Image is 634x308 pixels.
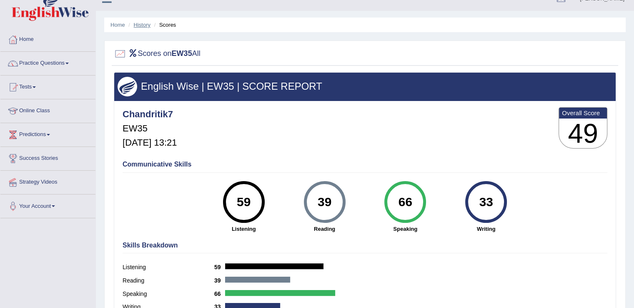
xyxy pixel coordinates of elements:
[562,109,604,116] b: Overall Score
[123,242,607,249] h4: Skills Breakdown
[123,109,177,119] h4: Chandritik7
[228,184,259,220] div: 59
[0,147,95,168] a: Success Stories
[0,171,95,192] a: Strategy Videos
[134,22,150,28] a: History
[123,276,214,285] label: Reading
[208,225,280,233] strong: Listening
[0,76,95,96] a: Tests
[0,52,95,73] a: Practice Questions
[123,124,177,134] h5: EW35
[214,277,225,284] b: 39
[114,48,200,60] h2: Scores on All
[123,161,607,168] h4: Communicative Skills
[118,81,612,92] h3: English Wise | EW35 | SCORE REPORT
[110,22,125,28] a: Home
[172,49,192,58] b: EW35
[123,263,214,272] label: Listening
[0,99,95,120] a: Online Class
[0,28,95,49] a: Home
[369,225,441,233] strong: Speaking
[0,123,95,144] a: Predictions
[288,225,361,233] strong: Reading
[390,184,421,220] div: 66
[123,138,177,148] h5: [DATE] 13:21
[152,21,176,29] li: Scores
[118,77,137,96] img: wings.png
[0,194,95,215] a: Your Account
[450,225,522,233] strong: Writing
[214,290,225,297] b: 66
[123,290,214,298] label: Speaking
[309,184,340,220] div: 39
[559,119,607,149] h3: 49
[214,264,225,270] b: 59
[471,184,501,220] div: 33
